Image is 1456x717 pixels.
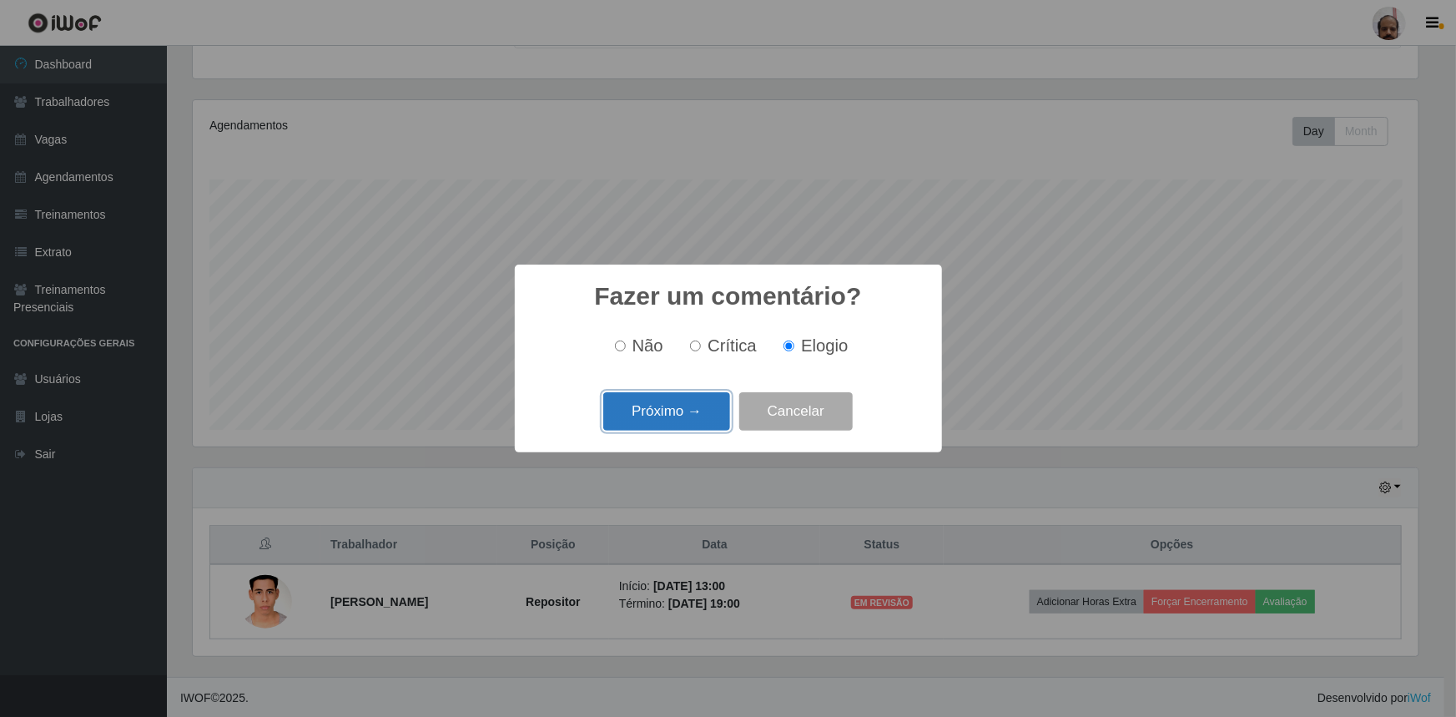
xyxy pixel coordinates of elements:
[801,336,848,355] span: Elogio
[739,392,853,432] button: Cancelar
[615,341,626,351] input: Não
[594,281,861,311] h2: Fazer um comentário?
[708,336,757,355] span: Crítica
[603,392,730,432] button: Próximo →
[632,336,663,355] span: Não
[690,341,701,351] input: Crítica
[783,341,794,351] input: Elogio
